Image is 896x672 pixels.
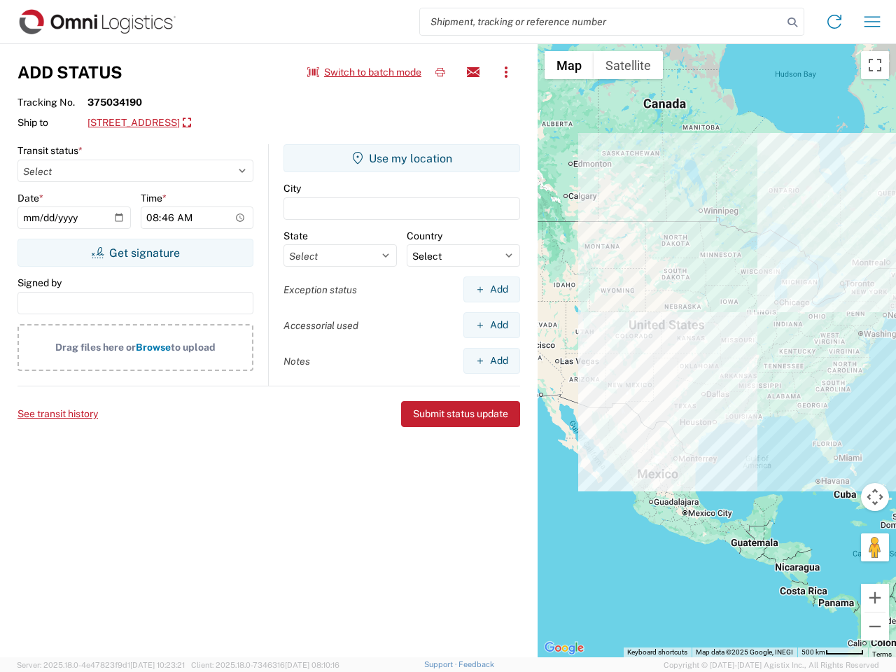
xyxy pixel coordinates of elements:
[285,661,339,669] span: [DATE] 08:10:16
[87,111,191,135] a: [STREET_ADDRESS]
[17,144,83,157] label: Transit status
[55,342,136,353] span: Drag files here or
[861,584,889,612] button: Zoom in
[87,96,142,108] strong: 375034190
[283,230,308,242] label: State
[17,239,253,267] button: Get signature
[191,661,339,669] span: Client: 2025.18.0-7346316
[545,51,594,79] button: Show street map
[17,116,87,129] span: Ship to
[541,639,587,657] img: Google
[401,401,520,427] button: Submit status update
[283,319,358,332] label: Accessorial used
[861,533,889,561] button: Drag Pegman onto the map to open Street View
[17,402,98,426] button: See transit history
[307,61,421,84] button: Switch to batch mode
[424,660,459,668] a: Support
[801,648,825,656] span: 500 km
[463,348,520,374] button: Add
[171,342,216,353] span: to upload
[861,51,889,79] button: Toggle fullscreen view
[283,182,301,195] label: City
[463,312,520,338] button: Add
[627,647,687,657] button: Keyboard shortcuts
[17,62,122,83] h3: Add Status
[283,355,310,367] label: Notes
[861,483,889,511] button: Map camera controls
[664,659,879,671] span: Copyright © [DATE]-[DATE] Agistix Inc., All Rights Reserved
[17,96,87,108] span: Tracking No.
[17,192,43,204] label: Date
[594,51,663,79] button: Show satellite imagery
[407,230,442,242] label: Country
[420,8,783,35] input: Shipment, tracking or reference number
[283,144,520,172] button: Use my location
[130,661,185,669] span: [DATE] 10:23:21
[861,612,889,640] button: Zoom out
[797,647,868,657] button: Map Scale: 500 km per 51 pixels
[141,192,167,204] label: Time
[872,650,892,658] a: Terms
[696,648,793,656] span: Map data ©2025 Google, INEGI
[463,276,520,302] button: Add
[17,276,62,289] label: Signed by
[541,639,587,657] a: Open this area in Google Maps (opens a new window)
[17,661,185,669] span: Server: 2025.18.0-4e47823f9d1
[136,342,171,353] span: Browse
[458,660,494,668] a: Feedback
[283,283,357,296] label: Exception status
